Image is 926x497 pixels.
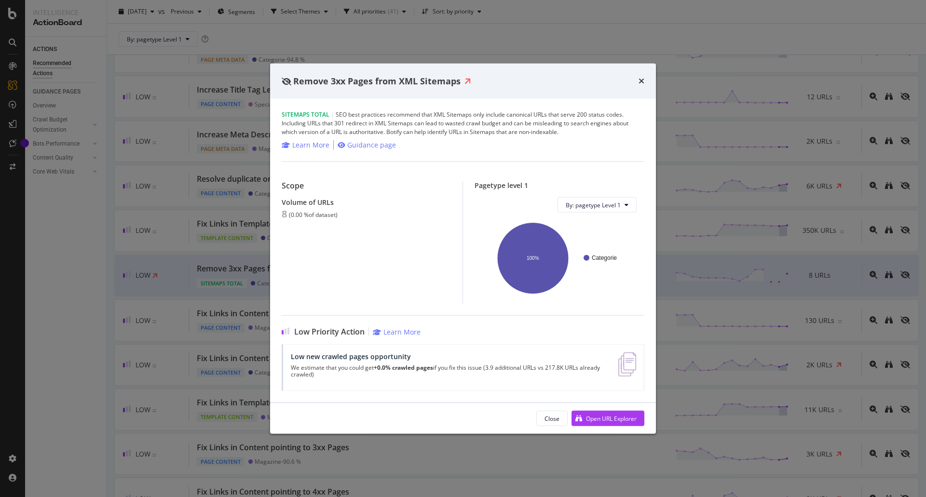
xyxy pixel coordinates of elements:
a: Learn More [373,327,421,336]
div: eye-slash [282,77,291,85]
button: Open URL Explorer [572,411,644,426]
div: Close [545,414,559,422]
div: Pagetype level 1 [475,181,644,189]
span: By: pagetype Level 1 [566,201,621,209]
div: Scope [282,181,451,190]
div: Open URL Explorer [586,414,637,422]
span: Remove 3xx Pages from XML Sitemaps [293,75,461,86]
div: Volume of URLs [282,198,451,206]
a: Download [15,41,61,53]
div: Guidance page [347,140,396,150]
text: Categorie [592,255,617,261]
div: SEO best practices recommend that XML Sitemaps only include canonical URLs that serve 200 status ... [282,110,644,136]
text: 100% [527,255,539,261]
div: 8 [282,208,287,220]
p: We estimate that you could get if you fix this issue (3.9 additional URLs vs 217.8K URLs already ... [291,364,607,378]
div: View key metrics directly on your website with our Chrome extension! [15,7,114,36]
div: modal [270,63,656,434]
div: Close [126,9,136,14]
svg: A chart. [482,220,637,296]
div: Low new crawled pages opportunity [291,352,607,361]
div: Learn More [292,140,329,150]
span: Sitemaps Total [282,110,329,119]
div: ( 0.00 % of dataset ) [289,212,338,218]
span: Low Priority Action [294,327,365,336]
div: Learn More [383,327,421,336]
a: Guidance page [338,140,396,150]
div: times [639,75,644,87]
button: Close [536,411,568,426]
img: e5DMFwAAAABJRU5ErkJggg== [618,352,636,376]
strong: +0.0% crawled pages [374,363,433,372]
button: By: pagetype Level 1 [558,197,637,213]
span: | [331,110,334,119]
a: Learn More [282,140,329,150]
